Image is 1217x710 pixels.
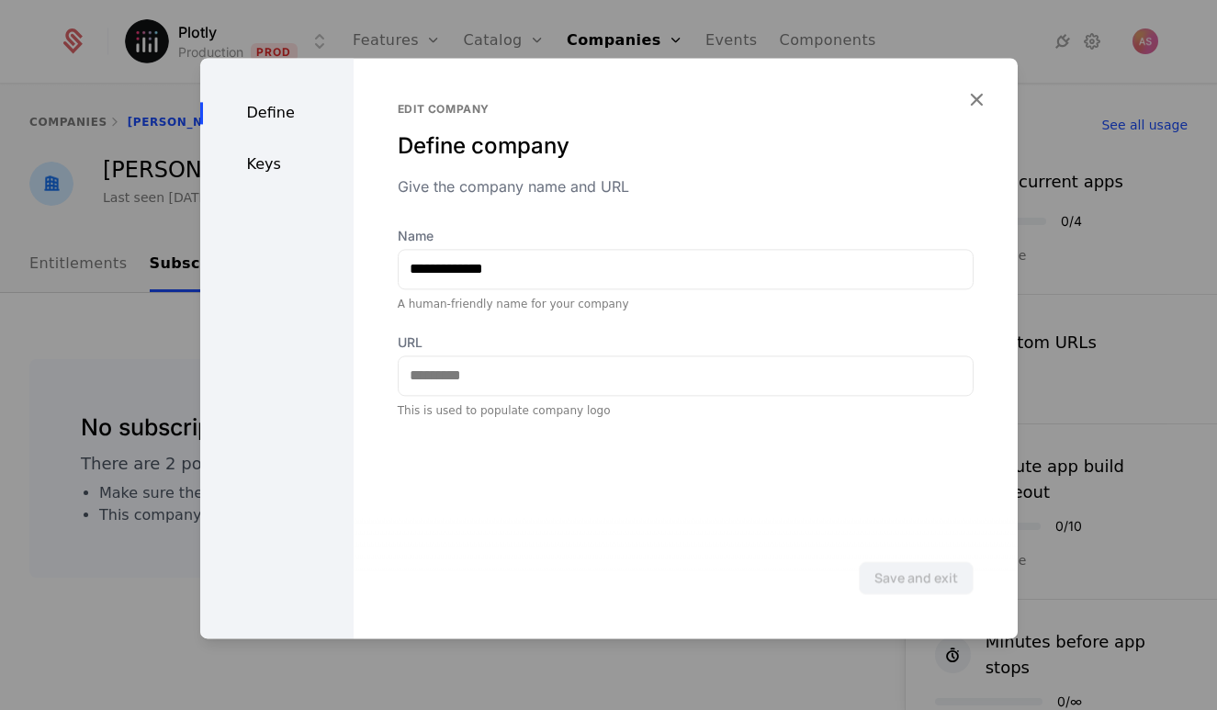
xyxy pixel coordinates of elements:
[398,297,974,311] div: A human-friendly name for your company
[398,403,974,418] div: This is used to populate company logo
[398,131,974,161] div: Define company
[398,333,974,352] label: URL
[398,102,974,117] div: Edit company
[398,175,974,197] div: Give the company name and URL
[859,561,974,594] button: Save and exit
[398,227,974,245] label: Name
[200,153,354,175] div: Keys
[200,102,354,124] div: Define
